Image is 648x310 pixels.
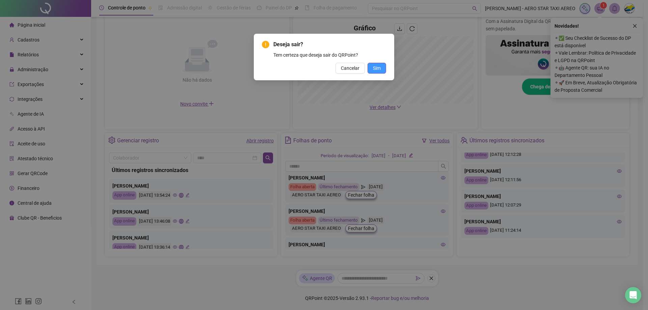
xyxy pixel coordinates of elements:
[273,40,386,49] span: Deseja sair?
[368,63,386,74] button: Sim
[262,41,269,48] span: exclamation-circle
[625,287,641,303] div: Open Intercom Messenger
[341,64,359,72] span: Cancelar
[373,64,381,72] span: Sim
[335,63,365,74] button: Cancelar
[273,51,386,59] div: Tem certeza que deseja sair do QRPoint?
